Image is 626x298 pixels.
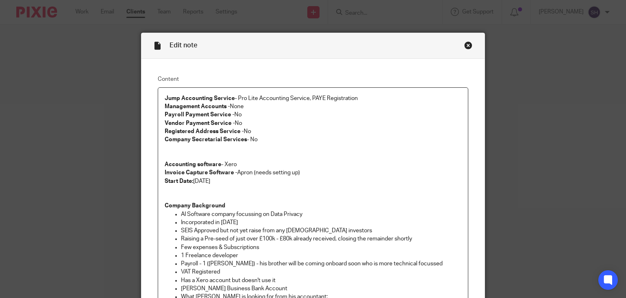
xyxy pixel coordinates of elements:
p: Has a Xero account but doesn't use it [181,276,462,285]
div: Close this dialog window [464,41,472,49]
strong: Invoice Capture Software - [165,170,237,176]
strong: Jump Accounting Service [165,96,235,101]
label: Content [158,75,469,83]
span: Edit note [170,42,197,49]
strong: Registered Address Service - [165,129,244,134]
p: - Pro Lite Accounting Service, PAYE Registration None No No [165,94,462,127]
strong: Vendor Payment Service - [165,120,235,126]
strong: Start Date: [165,178,193,184]
p: [PERSON_NAME] Business Bank Account [181,285,462,293]
p: Payroll - 1 ([PERSON_NAME]) - his brother will be coming onboard soon who is more technical focussed [181,260,462,268]
p: Incorporated in [DATE] [181,218,462,227]
strong: Company Secretarial Services [165,137,247,142]
p: 1 Freelance developer [181,251,462,260]
p: - No [165,136,462,144]
strong: Company Background [165,203,225,209]
p: VAT Registered [181,268,462,276]
p: [DATE] [165,177,462,185]
p: Few expenses & Subscriptions [181,243,462,251]
p: - Xero Apron (needs setting up) [165,160,462,177]
p: SEIS Approved but not yet raise from any [DEMOGRAPHIC_DATA] investors [181,227,462,235]
strong: Management Accounts - [165,104,230,109]
p: AI Software company focussing on Data Privacy [181,210,462,218]
strong: Payroll Payment Service - [165,112,234,118]
p: Raising a Pre-seed of just over £100k - £80k already received, closing the remainder shortly [181,235,462,243]
strong: Accounting software [165,162,221,167]
p: No [165,127,462,136]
